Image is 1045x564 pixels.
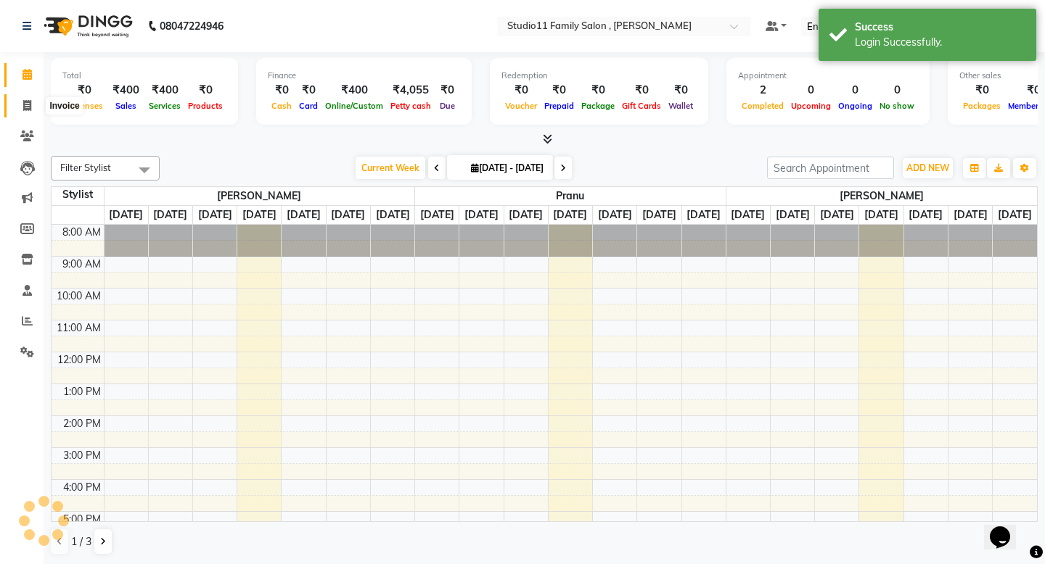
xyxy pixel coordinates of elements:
div: ₹0 [501,82,541,99]
div: 0 [876,82,918,99]
a: September 30, 2025 [773,206,813,224]
div: Invoice [46,97,83,115]
div: ₹0 [959,82,1004,99]
span: Wallet [665,101,697,111]
span: Pranu [415,187,726,205]
span: [PERSON_NAME] [726,187,1037,205]
div: ₹0 [618,82,665,99]
input: Search Appointment [767,157,894,179]
div: 4:00 PM [60,480,104,495]
div: 12:00 PM [54,352,104,368]
div: 5:00 PM [60,512,104,527]
a: October 1, 2025 [817,206,857,224]
div: Success [855,20,1025,35]
a: September 30, 2025 [150,206,190,224]
span: 1 / 3 [71,534,91,550]
div: Stylist [52,187,104,202]
a: October 2, 2025 [861,206,901,224]
a: September 29, 2025 [728,206,768,224]
span: Sales [112,101,140,111]
a: October 5, 2025 [995,206,1035,224]
span: Cash [268,101,295,111]
img: logo [37,6,136,46]
span: Ongoing [835,101,876,111]
div: 2:00 PM [60,416,104,431]
span: [DATE] - [DATE] [467,162,547,173]
div: ₹0 [295,82,321,99]
span: Prepaid [541,101,578,111]
div: ₹0 [62,82,107,99]
span: Package [578,101,618,111]
span: Online/Custom [321,101,387,111]
div: 9:00 AM [60,257,104,272]
span: Card [295,101,321,111]
div: 10:00 AM [54,289,104,304]
button: ADD NEW [903,158,953,178]
span: Petty cash [387,101,435,111]
a: October 4, 2025 [951,206,991,224]
div: 2 [738,82,787,99]
div: ₹400 [321,82,387,99]
div: 1:00 PM [60,384,104,399]
span: Upcoming [787,101,835,111]
b: 08047224946 [160,6,224,46]
span: ADD NEW [906,162,949,173]
div: Login Successfully. [855,35,1025,50]
a: October 1, 2025 [195,206,235,224]
a: October 4, 2025 [639,206,679,224]
div: ₹0 [268,82,295,99]
span: Packages [959,101,1004,111]
a: October 3, 2025 [595,206,635,224]
div: ₹0 [435,82,460,99]
div: 11:00 AM [54,320,104,336]
a: October 2, 2025 [239,206,279,224]
a: October 5, 2025 [373,206,413,224]
a: September 30, 2025 [462,206,501,224]
div: 3:00 PM [60,448,104,463]
a: October 3, 2025 [906,206,946,224]
span: Gift Cards [618,101,665,111]
div: ₹0 [665,82,697,99]
span: No show [876,101,918,111]
a: October 4, 2025 [328,206,368,224]
span: Filter Stylist [60,162,111,173]
span: Services [145,101,184,111]
div: Finance [268,70,460,82]
div: 8:00 AM [60,225,104,240]
a: October 5, 2025 [684,206,724,224]
span: Due [436,101,459,111]
div: 0 [787,82,835,99]
a: October 3, 2025 [284,206,324,224]
div: Total [62,70,226,82]
span: [PERSON_NAME] [104,187,415,205]
div: ₹400 [107,82,145,99]
span: Completed [738,101,787,111]
a: October 2, 2025 [550,206,590,224]
a: September 29, 2025 [417,206,457,224]
a: September 29, 2025 [106,206,146,224]
div: ₹4,055 [387,82,435,99]
a: October 1, 2025 [506,206,546,224]
div: 0 [835,82,876,99]
div: Appointment [738,70,918,82]
span: Current Week [356,157,425,179]
div: ₹0 [578,82,618,99]
div: ₹400 [145,82,184,99]
div: Redemption [501,70,697,82]
span: Voucher [501,101,541,111]
div: ₹0 [184,82,226,99]
span: Products [184,101,226,111]
iframe: chat widget [984,506,1030,550]
div: ₹0 [541,82,578,99]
